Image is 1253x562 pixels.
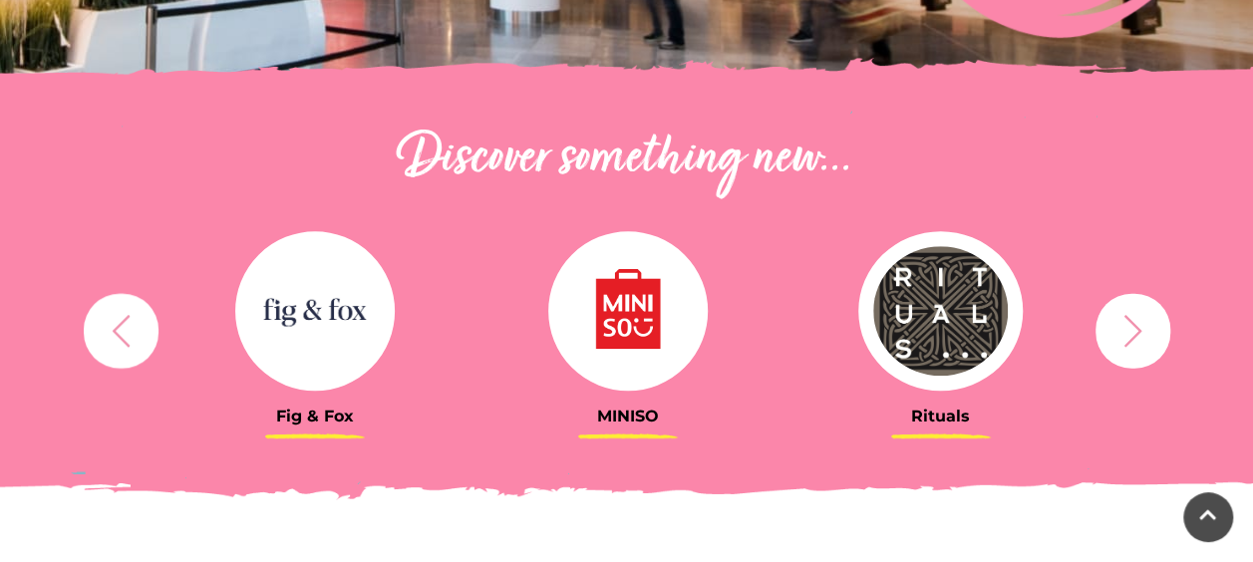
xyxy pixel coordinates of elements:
a: Fig & Fox [173,231,457,425]
a: MINISO [486,231,770,425]
h3: Rituals [799,407,1083,425]
h3: Fig & Fox [173,407,457,425]
a: Rituals [799,231,1083,425]
h2: Discover something new... [74,128,1180,191]
h3: MINISO [486,407,770,425]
